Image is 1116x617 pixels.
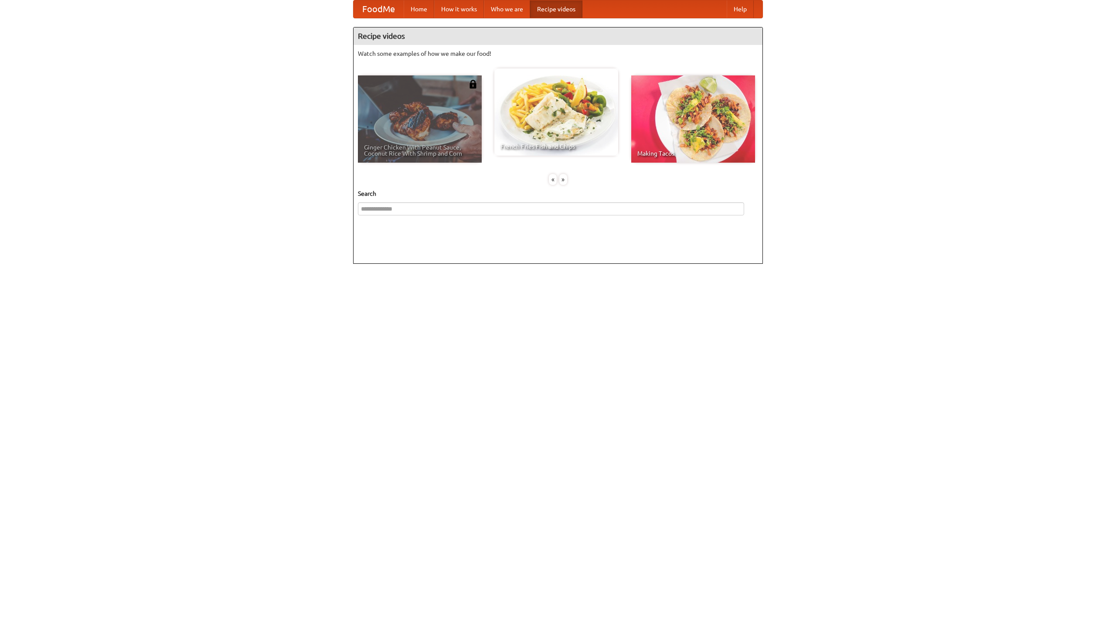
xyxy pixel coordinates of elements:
a: FoodMe [354,0,404,18]
img: 483408.png [469,80,477,89]
a: Making Tacos [631,75,755,163]
div: » [559,174,567,185]
p: Watch some examples of how we make our food! [358,49,758,58]
h5: Search [358,189,758,198]
div: « [549,174,557,185]
a: Recipe videos [530,0,582,18]
span: French Fries Fish and Chips [500,143,612,150]
h4: Recipe videos [354,27,762,45]
a: Help [727,0,754,18]
a: How it works [434,0,484,18]
a: French Fries Fish and Chips [494,68,618,156]
a: Home [404,0,434,18]
a: Who we are [484,0,530,18]
span: Making Tacos [637,150,749,157]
